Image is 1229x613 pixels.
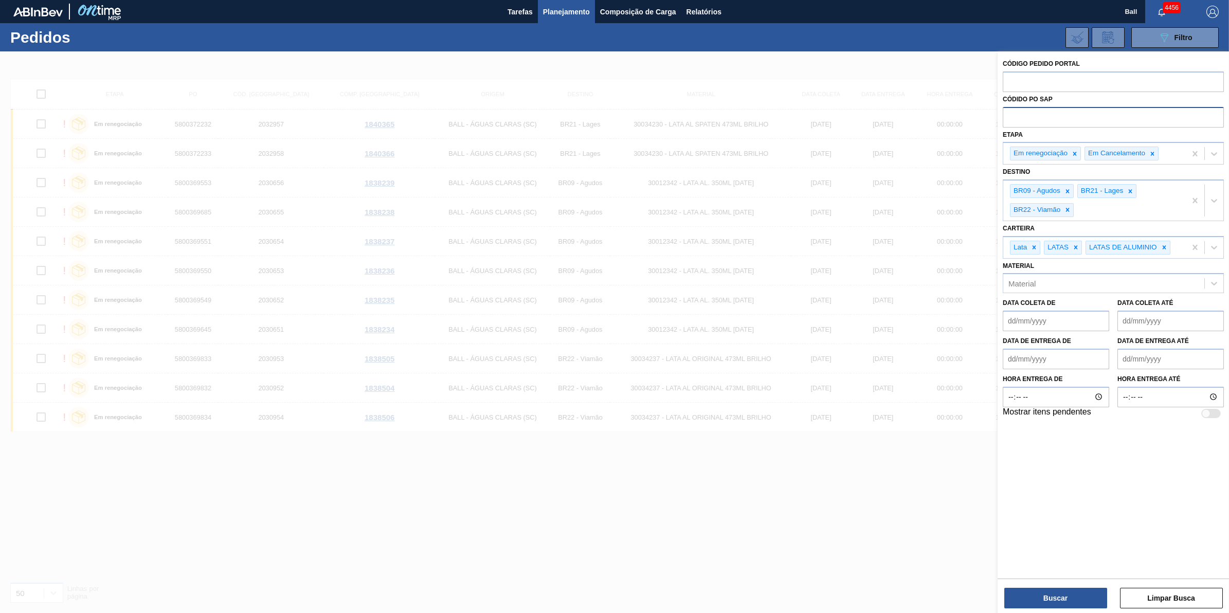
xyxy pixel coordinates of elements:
[1003,407,1091,420] label: Mostrar itens pendentes
[1117,349,1224,369] input: dd/mm/yyyy
[1003,372,1109,387] label: Hora entrega de
[1003,349,1109,369] input: dd/mm/yyyy
[1086,241,1159,254] div: LATAS DE ALUMINIO
[1003,60,1080,67] label: Código Pedido Portal
[1174,33,1192,42] span: Filtro
[1010,204,1062,217] div: BR22 - Viamão
[600,6,676,18] span: Composição de Carga
[1010,147,1069,160] div: Em renegociação
[1003,131,1023,138] label: Etapa
[1117,337,1189,345] label: Data de Entrega até
[1003,299,1055,306] label: Data coleta de
[686,6,721,18] span: Relatórios
[1003,311,1109,331] input: dd/mm/yyyy
[1003,96,1053,103] label: Códido PO SAP
[1206,6,1219,18] img: Logout
[543,6,590,18] span: Planejamento
[13,7,63,16] img: TNhmsLtSVTkK8tSr43FrP2fwEKptu5GPRR3wAAAABJRU5ErkJggg==
[1008,279,1036,288] div: Material
[1092,27,1125,48] div: Solicitação de Revisão de Pedidos
[10,31,169,43] h1: Pedidos
[1145,5,1178,19] button: Notificações
[1117,372,1224,387] label: Hora entrega até
[1003,262,1034,269] label: Material
[1003,168,1030,175] label: Destino
[1117,311,1224,331] input: dd/mm/yyyy
[1003,225,1035,232] label: Carteira
[1078,185,1125,197] div: BR21 - Lages
[508,6,533,18] span: Tarefas
[1003,337,1071,345] label: Data de Entrega de
[1163,2,1181,13] span: 4456
[1065,27,1089,48] div: Importar Negociações dos Pedidos
[1044,241,1070,254] div: LATAS
[1085,147,1147,160] div: Em Cancelamento
[1131,27,1219,48] button: Filtro
[1117,299,1173,306] label: Data coleta até
[1010,185,1062,197] div: BR09 - Agudos
[1010,241,1028,254] div: Lata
